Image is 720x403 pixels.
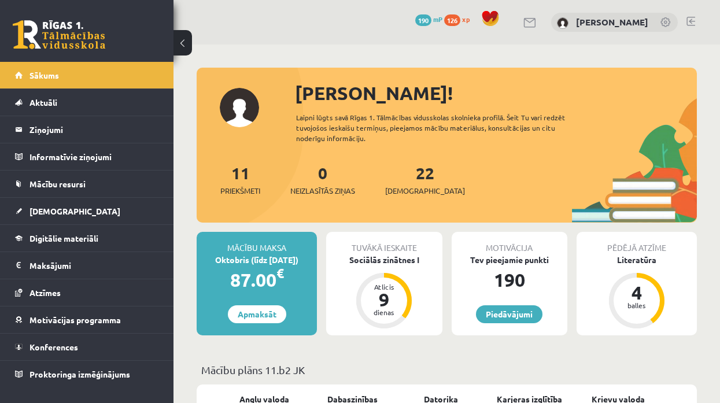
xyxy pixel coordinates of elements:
a: Mācību resursi [15,171,159,197]
a: Literatūra 4 balles [577,254,697,330]
span: 126 [444,14,460,26]
a: [DEMOGRAPHIC_DATA] [15,198,159,224]
a: 126 xp [444,14,475,24]
a: Maksājumi [15,252,159,279]
a: Informatīvie ziņojumi [15,143,159,170]
a: Digitālie materiāli [15,225,159,252]
div: Tev pieejamie punkti [452,254,567,266]
span: € [276,265,284,282]
div: Oktobris (līdz [DATE]) [197,254,317,266]
div: Mācību maksa [197,232,317,254]
span: Konferences [29,342,78,352]
a: [PERSON_NAME] [576,16,648,28]
span: Neizlasītās ziņas [290,185,355,197]
span: Priekšmeti [220,185,260,197]
span: mP [433,14,442,24]
legend: Informatīvie ziņojumi [29,143,159,170]
div: Literatūra [577,254,697,266]
div: Sociālās zinātnes I [326,254,442,266]
a: 190 mP [415,14,442,24]
div: dienas [367,309,401,316]
span: xp [462,14,470,24]
p: Mācību plāns 11.b2 JK [201,362,692,378]
a: Konferences [15,334,159,360]
span: Digitālie materiāli [29,233,98,243]
div: 9 [367,290,401,309]
a: Piedāvājumi [476,305,542,323]
a: Apmaksāt [228,305,286,323]
img: Sandra Letinska [557,17,568,29]
span: Mācību resursi [29,179,86,189]
span: [DEMOGRAPHIC_DATA] [29,206,120,216]
div: Pēdējā atzīme [577,232,697,254]
a: Sociālās zinātnes I Atlicis 9 dienas [326,254,442,330]
span: Aktuāli [29,97,57,108]
a: Sākums [15,62,159,88]
a: Aktuāli [15,89,159,116]
span: Motivācijas programma [29,315,121,325]
div: Tuvākā ieskaite [326,232,442,254]
span: Proktoringa izmēģinājums [29,369,130,379]
span: [DEMOGRAPHIC_DATA] [385,185,465,197]
div: Atlicis [367,283,401,290]
a: 11Priekšmeti [220,162,260,197]
a: 0Neizlasītās ziņas [290,162,355,197]
legend: Ziņojumi [29,116,159,143]
div: Motivācija [452,232,567,254]
a: Atzīmes [15,279,159,306]
div: [PERSON_NAME]! [295,79,697,107]
a: Ziņojumi [15,116,159,143]
span: Sākums [29,70,59,80]
legend: Maksājumi [29,252,159,279]
a: Proktoringa izmēģinājums [15,361,159,387]
a: Rīgas 1. Tālmācības vidusskola [13,20,105,49]
a: 22[DEMOGRAPHIC_DATA] [385,162,465,197]
div: 87.00 [197,266,317,294]
span: 190 [415,14,431,26]
a: Motivācijas programma [15,306,159,333]
div: balles [619,302,654,309]
div: Laipni lūgts savā Rīgas 1. Tālmācības vidusskolas skolnieka profilā. Šeit Tu vari redzēt tuvojošo... [296,112,596,143]
span: Atzīmes [29,287,61,298]
div: 190 [452,266,567,294]
div: 4 [619,283,654,302]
